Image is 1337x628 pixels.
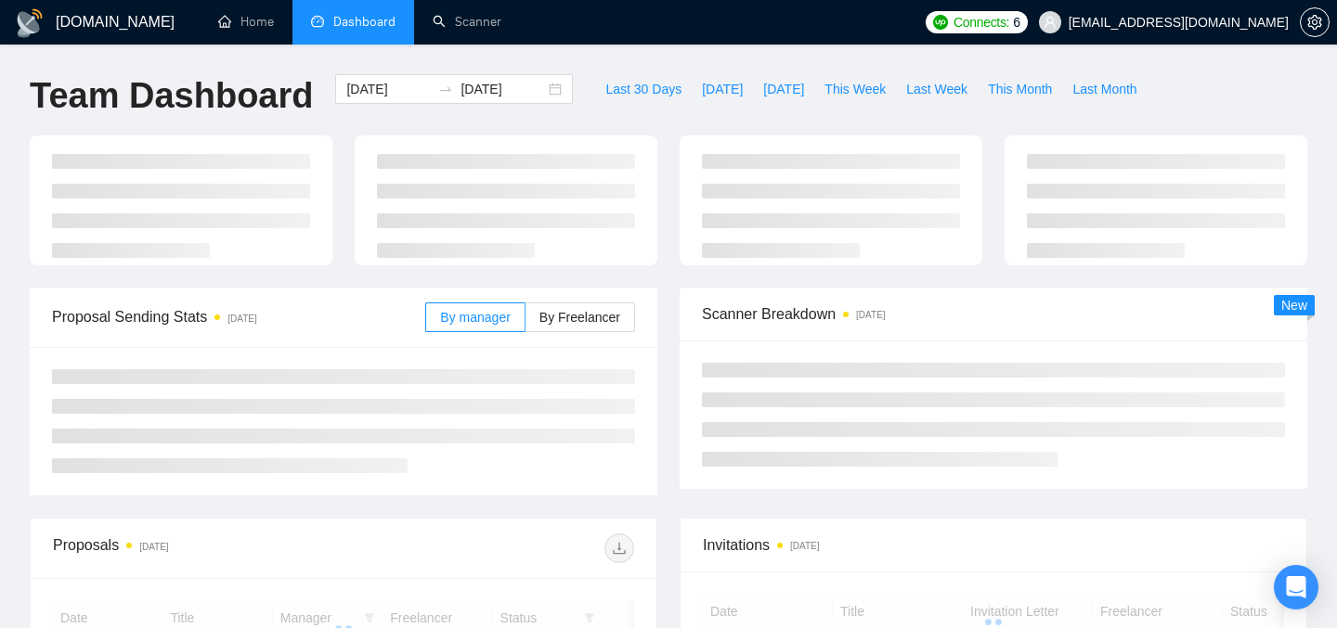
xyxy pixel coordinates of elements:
a: setting [1300,15,1330,30]
button: Last 30 Days [595,74,692,104]
span: Connects: [954,12,1009,32]
span: New [1281,298,1307,313]
span: This Week [824,79,886,99]
span: user [1044,16,1057,29]
button: Last Week [896,74,978,104]
div: Open Intercom Messenger [1274,565,1318,609]
time: [DATE] [139,542,168,552]
span: This Month [988,79,1052,99]
button: [DATE] [753,74,814,104]
span: By Freelancer [539,310,620,325]
img: upwork-logo.png [933,15,948,30]
button: [DATE] [692,74,753,104]
time: [DATE] [790,541,819,551]
span: Last Month [1072,79,1136,99]
span: Last Week [906,79,967,99]
input: End date [461,79,545,99]
button: This Month [978,74,1062,104]
time: [DATE] [856,310,885,320]
button: Last Month [1062,74,1147,104]
span: [DATE] [702,79,743,99]
span: Proposal Sending Stats [52,305,425,328]
span: By manager [440,310,510,325]
span: Invitations [703,533,1284,557]
span: dashboard [311,15,324,28]
span: setting [1301,15,1329,30]
div: Proposals [53,533,344,563]
span: Last 30 Days [605,79,681,99]
h1: Team Dashboard [30,74,313,118]
button: This Week [814,74,896,104]
input: Start date [346,79,431,99]
button: setting [1300,7,1330,37]
img: logo [15,8,45,38]
span: [DATE] [763,79,804,99]
a: homeHome [218,14,274,30]
span: swap-right [438,82,453,96]
a: searchScanner [433,14,501,30]
time: [DATE] [227,314,256,324]
span: to [438,82,453,96]
span: Dashboard [333,14,396,30]
span: Scanner Breakdown [702,302,1285,326]
span: 6 [1013,12,1020,32]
